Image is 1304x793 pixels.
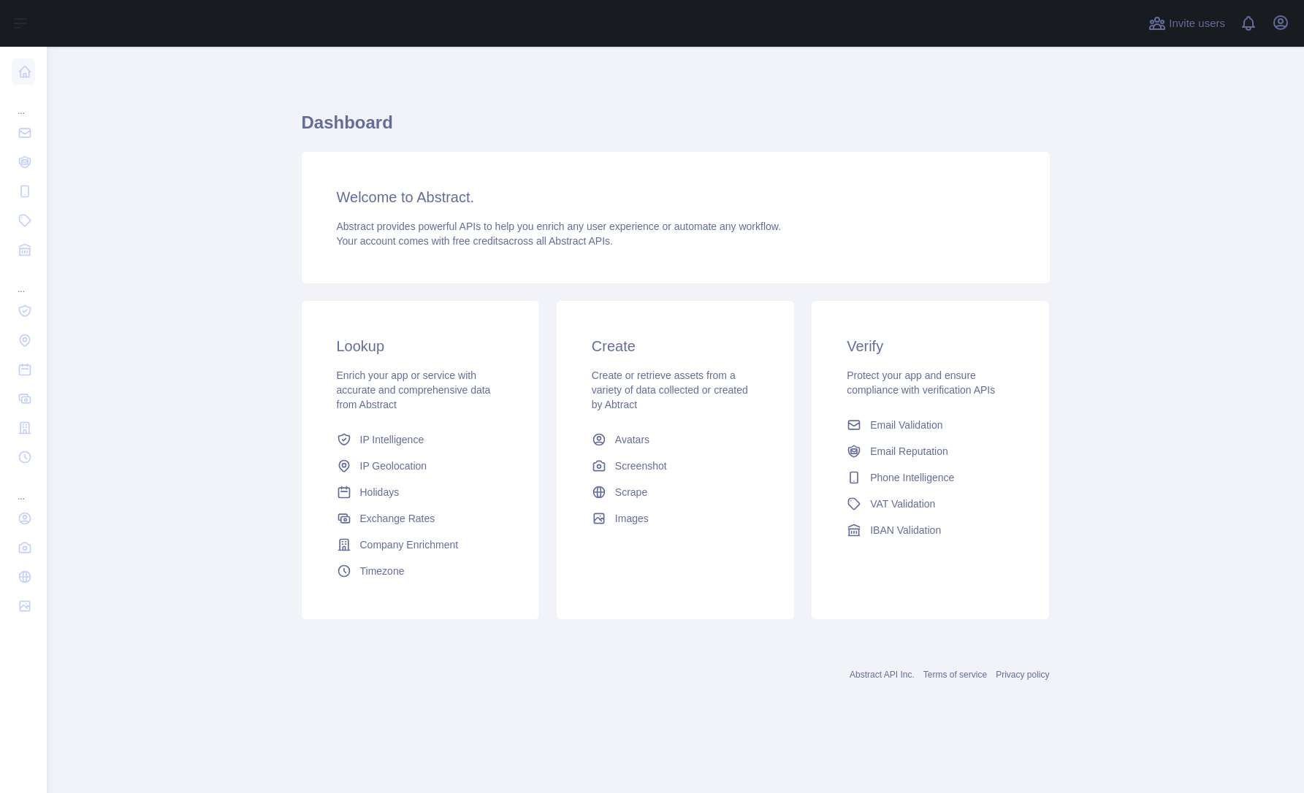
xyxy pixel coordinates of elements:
button: Invite users [1145,12,1228,35]
span: Email Validation [870,418,942,432]
span: Scrape [615,485,647,499]
a: VAT Validation [841,491,1020,517]
a: Email Reputation [841,438,1020,464]
span: Enrich your app or service with accurate and comprehensive data from Abstract [337,369,491,410]
a: Scrape [586,479,765,505]
a: Privacy policy [996,670,1049,680]
div: ... [12,266,35,295]
h3: Verify [847,336,1014,356]
span: VAT Validation [870,497,935,511]
span: IP Geolocation [360,459,427,473]
a: Avatars [586,426,765,453]
h3: Create [592,336,759,356]
span: Timezone [360,564,405,578]
span: IBAN Validation [870,523,941,537]
span: Company Enrichment [360,537,459,552]
a: Company Enrichment [331,532,510,558]
span: Exchange Rates [360,511,435,526]
a: Images [586,505,765,532]
h3: Welcome to Abstract. [337,187,1015,207]
a: IP Intelligence [331,426,510,453]
a: Timezone [331,558,510,584]
span: Screenshot [615,459,667,473]
a: Exchange Rates [331,505,510,532]
a: Screenshot [586,453,765,479]
span: Images [615,511,649,526]
a: IP Geolocation [331,453,510,479]
span: Create or retrieve assets from a variety of data collected or created by Abtract [592,369,748,410]
span: Abstract provides powerful APIs to help you enrich any user experience or automate any workflow. [337,221,782,232]
a: IBAN Validation [841,517,1020,543]
span: Protect your app and ensure compliance with verification APIs [847,369,995,396]
span: Email Reputation [870,444,948,459]
div: ... [12,88,35,117]
span: Phone Intelligence [870,470,954,485]
span: free credits [453,235,503,247]
h3: Lookup [337,336,504,356]
a: Phone Intelligence [841,464,1020,491]
a: Email Validation [841,412,1020,438]
div: ... [12,473,35,502]
a: Terms of service [923,670,987,680]
span: Invite users [1169,15,1225,32]
span: Holidays [360,485,400,499]
span: Avatars [615,432,649,447]
span: Your account comes with across all Abstract APIs. [337,235,613,247]
span: IP Intelligence [360,432,424,447]
a: Holidays [331,479,510,505]
a: Abstract API Inc. [850,670,915,680]
h1: Dashboard [302,111,1050,146]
